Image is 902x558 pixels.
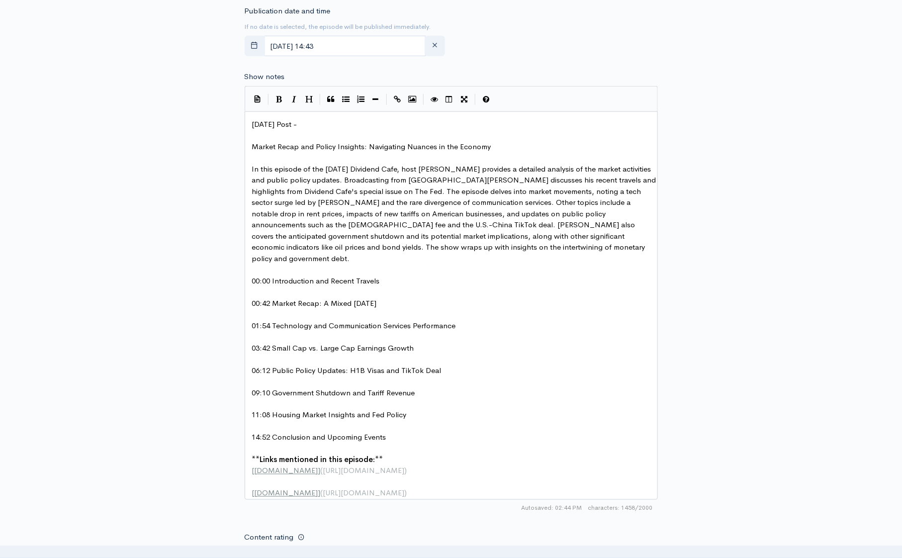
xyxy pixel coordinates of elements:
[318,488,321,498] span: ]
[475,94,476,105] i: |
[252,410,407,420] span: 11:08 Housing Market Insights and Fed Policy
[245,71,285,83] label: Show notes
[255,466,318,475] span: [DOMAIN_NAME]
[252,276,380,285] span: 00:00 Introduction and Recent Travels
[320,94,321,105] i: |
[252,488,255,498] span: [
[245,5,331,17] label: Publication date and time
[427,92,442,107] button: Toggle Preview
[302,92,317,107] button: Heading
[368,92,383,107] button: Insert Horizontal Line
[457,92,472,107] button: Toggle Fullscreen
[405,488,407,498] span: )
[588,504,653,513] span: 1458/2000
[442,92,457,107] button: Toggle Side by Side
[252,466,255,475] span: [
[323,466,405,475] span: [URL][DOMAIN_NAME]
[252,388,415,397] span: 09:10 Government Shutdown and Tariff Revenue
[339,92,354,107] button: Generic List
[252,298,377,308] span: 00:42 Market Recap: A Mixed [DATE]
[252,343,414,353] span: 03:42 Small Cap vs. Large Cap Earnings Growth
[324,92,339,107] button: Quote
[252,366,442,375] span: 06:12 Public Policy Updates: H1B Visas and TikTok Deal
[260,455,375,465] span: Links mentioned in this episode:
[272,92,287,107] button: Bold
[245,528,294,548] label: Content rating
[522,504,582,513] span: Autosaved: 02:44 PM
[255,488,318,498] span: [DOMAIN_NAME]
[287,92,302,107] button: Italic
[245,22,431,31] small: If no date is selected, the episode will be published immediately.
[405,92,420,107] button: Insert Image
[252,142,491,151] span: Market Recap and Policy Insights: Navigating Nuances in the Economy
[318,466,321,475] span: ]
[250,91,265,106] button: Insert Show Notes Template
[252,321,456,330] span: 01:54 Technology and Communication Services Performance
[252,433,386,442] span: 14:52 Conclusion and Upcoming Events
[321,466,323,475] span: (
[405,466,407,475] span: )
[479,92,494,107] button: Markdown Guide
[252,119,297,129] span: [DATE] Post -
[390,92,405,107] button: Create Link
[386,94,387,105] i: |
[268,94,269,105] i: |
[245,36,265,56] button: toggle
[354,92,368,107] button: Numbered List
[252,164,658,263] span: In this episode of the [DATE] Dividend Cafe, host [PERSON_NAME] provides a detailed analysis of t...
[425,36,445,56] button: clear
[323,488,405,498] span: [URL][DOMAIN_NAME]
[423,94,424,105] i: |
[321,488,323,498] span: (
